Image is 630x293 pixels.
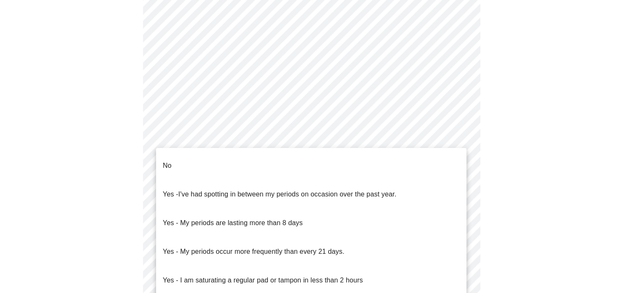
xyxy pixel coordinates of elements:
[163,189,396,199] p: Yes -
[163,247,345,257] p: Yes - My periods occur more frequently than every 21 days.
[163,161,172,171] p: No
[163,218,303,228] p: Yes - My periods are lasting more than 8 days
[163,275,363,285] p: Yes - I am saturating a regular pad or tampon in less than 2 hours
[178,191,396,198] span: I've had spotting in between my periods on occasion over the past year.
